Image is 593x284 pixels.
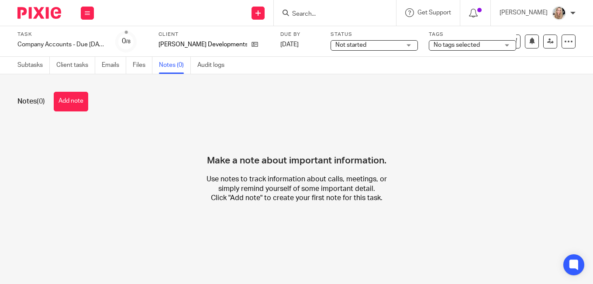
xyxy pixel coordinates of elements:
[17,97,45,106] h1: Notes
[203,175,390,203] p: Use notes to track information about calls, meetings, or simply remind yourself of some important...
[159,31,269,38] label: Client
[552,6,566,20] img: headshoot%202.jpg
[197,57,231,74] a: Audit logs
[291,10,370,18] input: Search
[280,31,320,38] label: Due by
[434,42,480,48] span: No tags selected
[102,57,126,74] a: Emails
[335,42,366,48] span: Not started
[56,57,95,74] a: Client tasks
[17,57,50,74] a: Subtasks
[159,57,191,74] a: Notes (0)
[207,125,386,166] h4: Make a note about important information.
[126,39,131,44] small: /8
[331,31,418,38] label: Status
[17,31,105,38] label: Task
[17,40,105,49] div: Company Accounts - Due [DATE] Onwards
[122,36,131,46] div: 0
[133,57,152,74] a: Files
[17,40,105,49] div: Company Accounts - Due 1st May 2023 Onwards
[429,31,516,38] label: Tags
[417,10,451,16] span: Get Support
[17,7,61,19] img: Pixie
[500,8,548,17] p: [PERSON_NAME]
[37,98,45,105] span: (0)
[54,92,88,111] button: Add note
[159,40,247,49] p: [PERSON_NAME] Developments Ltd
[280,42,299,48] span: [DATE]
